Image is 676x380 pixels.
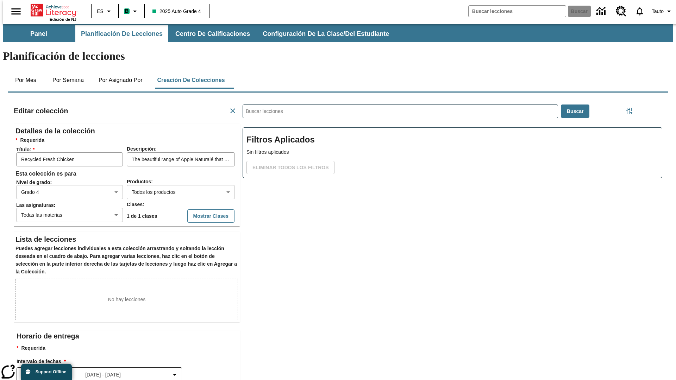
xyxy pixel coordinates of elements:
[3,50,673,63] h1: Planificación de lecciones
[592,2,612,21] a: Centro de información
[20,370,179,379] button: Seleccione el intervalo de fechas opción del menú
[85,371,121,379] span: [DATE] - [DATE]
[108,296,146,303] p: No hay lecciones
[17,330,240,342] h2: Horario de entrega
[16,179,126,185] span: Nivel de grado :
[97,8,104,15] span: ES
[175,30,250,38] span: Centro de calificaciones
[152,8,201,15] span: 2025 Auto Grade 4
[243,127,662,178] div: Filtros Aplicados
[50,17,76,21] span: Edición de NJ
[75,25,168,42] button: Planificación de lecciones
[652,8,664,15] span: Tauto
[622,104,636,118] button: Menú lateral de filtros
[243,105,558,118] input: Buscar lecciones
[3,25,395,42] div: Subbarra de navegación
[170,25,256,42] button: Centro de calificaciones
[127,152,235,166] input: Descripción
[8,72,43,89] button: Por mes
[15,245,238,276] h6: Puedes agregar lecciones individuales a esta colección arrastrando y soltando la lección deseada ...
[16,185,123,199] div: Grado 4
[631,2,649,20] a: Notificaciones
[16,147,126,152] span: Tí­tulo :
[469,6,566,17] input: Buscar campo
[16,152,123,166] input: Tí­tulo
[127,185,235,199] div: Todos los productos
[121,5,142,18] button: Boost El color de la clase es verde menta. Cambiar el color de la clase.
[6,1,26,22] button: Abrir el menú lateral
[31,2,76,21] div: Portada
[14,105,68,116] h2: Editar colección
[47,72,89,89] button: Por semana
[30,30,47,38] span: Panel
[246,148,658,156] p: Sin filtros aplicados
[15,169,238,179] h6: Esta colección es para
[17,358,240,366] h3: Intervalo de fechas
[93,72,148,89] button: Por asignado por
[257,25,395,42] button: Configuración de la clase/del estudiante
[187,209,234,223] button: Mostrar Clases
[15,125,238,137] h2: Detalles de la colección
[16,202,126,208] span: Las asignaturas :
[15,137,238,144] h6: Requerida
[31,3,76,17] a: Portada
[81,30,163,38] span: Planificación de lecciones
[15,234,238,245] h2: Lista de lecciones
[246,131,658,148] h2: Filtros Aplicados
[4,25,74,42] button: Panel
[127,146,157,152] span: Descripción :
[94,5,116,18] button: Lenguaje: ES, Selecciona un idioma
[612,2,631,21] a: Centro de recursos, Se abrirá en una pestaña nueva.
[263,30,389,38] span: Configuración de la clase/del estudiante
[3,24,673,42] div: Subbarra de navegación
[17,344,240,352] p: Requerida
[127,213,157,220] p: 1 de 1 clases
[16,208,123,222] div: Todas las materias
[21,364,72,380] button: Support Offline
[36,369,66,374] span: Support Offline
[561,104,589,118] button: Buscar
[127,179,153,184] span: Productos :
[226,104,240,118] button: Cancelar
[170,370,179,379] svg: Collapse Date Range Filter
[151,72,230,89] button: Creación de colecciones
[125,7,129,15] span: B
[649,5,676,18] button: Perfil/Configuración
[127,202,144,207] span: Clases :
